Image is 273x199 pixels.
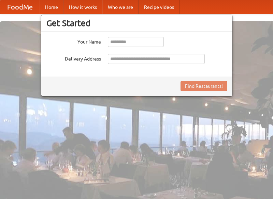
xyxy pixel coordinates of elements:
a: How it works [63,0,102,14]
button: Find Restaurants! [181,81,227,91]
a: FoodMe [0,0,40,14]
a: Who we are [102,0,139,14]
a: Home [40,0,63,14]
label: Delivery Address [46,54,101,62]
label: Your Name [46,37,101,45]
a: Recipe videos [139,0,179,14]
h3: Get Started [46,18,227,28]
